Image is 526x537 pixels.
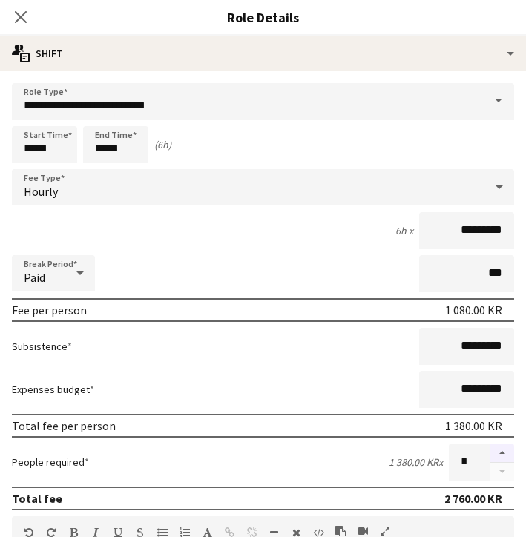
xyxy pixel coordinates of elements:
[445,303,502,317] div: 1 080.00 KR
[12,340,72,353] label: Subsistence
[389,455,443,469] div: 1 380.00 KR x
[444,491,502,506] div: 2 760.00 KR
[12,303,87,317] div: Fee per person
[24,184,58,199] span: Hourly
[335,525,346,537] button: Paste as plain text
[12,418,116,433] div: Total fee per person
[490,444,514,463] button: Increase
[12,491,62,506] div: Total fee
[154,138,171,151] div: (6h)
[358,525,368,537] button: Insert video
[12,455,89,469] label: People required
[395,224,413,237] div: 6h x
[24,270,45,285] span: Paid
[445,418,502,433] div: 1 380.00 KR
[380,525,390,537] button: Fullscreen
[12,383,94,396] label: Expenses budget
